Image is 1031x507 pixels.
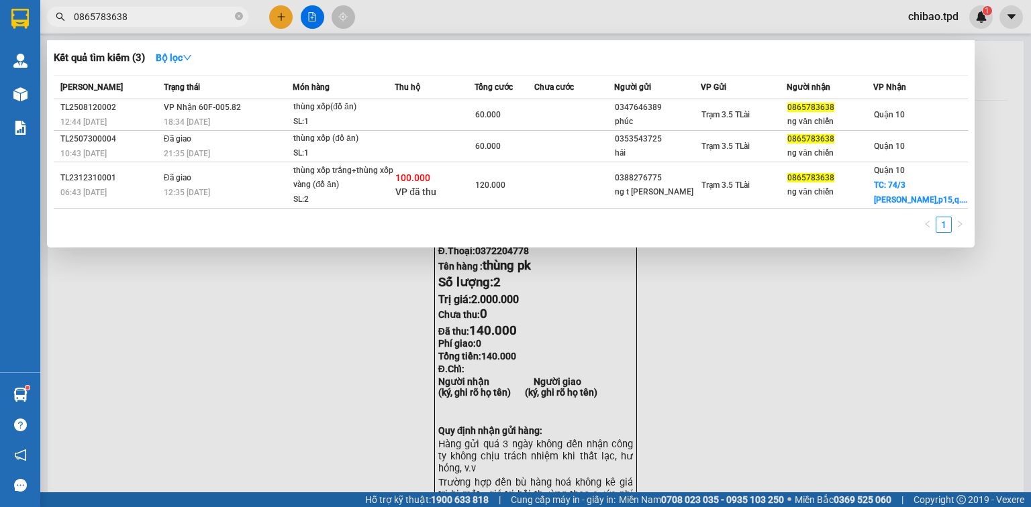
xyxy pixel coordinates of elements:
span: Người gửi [614,82,651,92]
span: Đã giao [164,173,191,182]
img: solution-icon [13,121,28,135]
span: VP đã thu [395,186,436,197]
li: 1 [936,217,952,233]
span: 06:43 [DATE] [60,188,107,197]
span: VP Gửi [701,82,726,92]
input: Tìm tên, số ĐT hoặc mã đơn [74,9,232,24]
sup: 1 [26,386,30,390]
div: SL: 2 [293,192,394,207]
a: 1 [936,217,951,232]
h3: Kết quả tìm kiếm ( 3 ) [54,51,145,65]
div: TL2507300004 [60,132,160,146]
span: Trạm 3.5 TLài [701,110,750,119]
span: 12:44 [DATE] [60,117,107,127]
div: Trạm 114 [128,11,219,44]
span: close-circle [235,12,243,20]
span: 120.000 [475,180,505,190]
span: 0865783638 [787,173,834,182]
span: 18:34 [DATE] [164,117,210,127]
span: notification [14,449,27,461]
div: TL2312310001 [60,171,160,185]
div: 131198803 [11,62,119,78]
div: SL: 1 [293,146,394,161]
span: message [14,479,27,492]
span: Quận 10 [874,166,905,175]
span: Quận 10 [874,142,905,151]
div: đức [128,44,219,60]
span: 60.000 [475,110,501,119]
button: right [952,217,968,233]
span: search [56,12,65,21]
span: 12:35 [DATE] [164,188,210,197]
span: CR : [10,88,31,102]
div: thùng xốp (đồ ăn) [293,131,394,146]
span: Món hàng [293,82,330,92]
span: Gửi: [11,13,32,27]
button: Bộ lọcdown [145,47,203,68]
span: down [183,53,192,62]
span: Tổng cước [475,82,513,92]
div: 0347646389 [615,101,700,115]
div: thùng xốp trắng+thùng xốp vàng (đồ ăn) [293,164,394,192]
div: [PERSON_NAME] [11,27,119,44]
span: close-circle [235,11,243,23]
span: 0865783638 [787,134,834,144]
span: question-circle [14,418,27,431]
span: VP Nhận [873,82,906,92]
span: TC: 74/3 [PERSON_NAME],p15,q.... [874,180,967,205]
div: SL: 1 [293,115,394,129]
li: Next Page [952,217,968,233]
div: thùng xốp(đồ ăn) [293,100,394,115]
button: left [920,217,936,233]
span: Quận 10 [874,110,905,119]
span: Người nhận [787,82,830,92]
span: Thu hộ [395,82,420,92]
span: VP Nhận 60F-005.82 [164,103,241,112]
div: ng văn chiến [787,185,873,199]
span: 21:35 [DATE] [164,149,210,158]
div: ng văn chiến [787,146,873,160]
div: hải [615,146,700,160]
strong: Bộ lọc [156,52,192,63]
div: TL2508120002 [60,101,160,115]
div: Quận 10 [11,11,119,27]
li: Previous Page [920,217,936,233]
span: 60.000 [475,142,501,151]
div: ng văn chiến [787,115,873,129]
span: Đã giao [164,134,191,144]
span: [PERSON_NAME] [60,82,123,92]
img: warehouse-icon [13,87,28,101]
img: warehouse-icon [13,388,28,402]
span: right [956,220,964,228]
div: 0388276775 [615,171,700,185]
span: 0865783638 [787,103,834,112]
span: Trạm 3.5 TLài [701,142,750,151]
span: left [924,220,932,228]
span: Trạm 3.5 TLài [701,180,750,190]
div: 0353543725 [615,132,700,146]
span: Chưa cước [534,82,574,92]
img: logo-vxr [11,9,29,29]
img: warehouse-icon [13,54,28,68]
span: 100.000 [395,172,430,183]
span: 10:43 [DATE] [60,149,107,158]
span: Trạng thái [164,82,200,92]
div: 140.000 [10,87,121,103]
div: ng t [PERSON_NAME] [615,185,700,199]
div: phúc [615,115,700,129]
span: Nhận: [128,13,160,27]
